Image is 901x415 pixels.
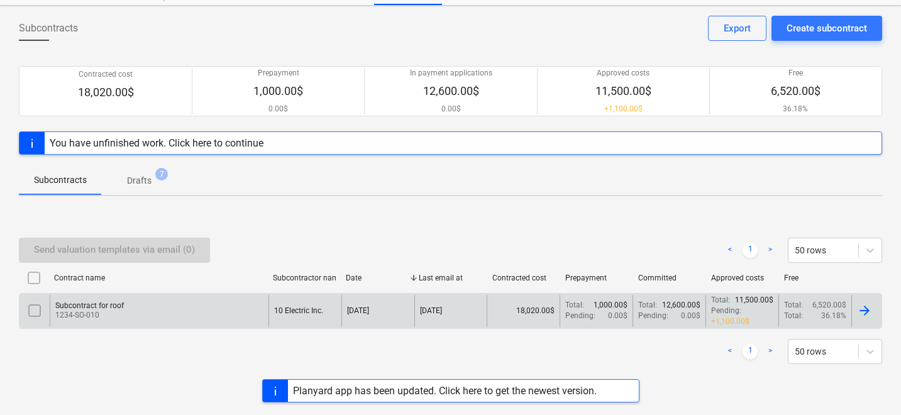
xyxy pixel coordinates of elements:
a: Next page [763,344,778,359]
div: Committed [638,274,701,282]
div: Last email at [419,274,482,282]
p: Subcontracts [34,174,87,187]
div: [DATE] [420,306,442,315]
p: 6,520.00$ [812,300,846,311]
p: Approved costs [595,68,651,79]
button: Create subcontract [771,16,882,41]
a: Next page [763,243,778,258]
button: Export [708,16,766,41]
div: Export [724,20,751,36]
p: 12,600.00$ [662,300,700,311]
div: Contracted cost [492,274,555,282]
div: Create subcontract [787,20,867,36]
a: Previous page [722,344,738,359]
p: 0.00$ [608,311,627,321]
p: Pending : [711,306,741,316]
p: 11,500.00$ [595,84,651,99]
div: Subcontractor name [273,274,336,282]
p: Total : [784,311,803,321]
p: 0.00$ [253,104,303,114]
p: Pending : [638,311,668,321]
div: Contract name [54,274,263,282]
div: Prepayment [565,274,628,282]
p: Prepayment [253,68,303,79]
p: Total : [784,300,803,311]
p: Free [771,68,821,79]
p: Contracted cost [78,69,134,80]
p: 1,000.00$ [594,300,627,311]
p: 36.18% [771,104,821,114]
p: Drafts [127,174,152,187]
div: Approved costs [711,274,774,282]
p: Pending : [565,311,595,321]
p: 12,600.00$ [410,84,492,99]
span: 7 [155,168,168,180]
a: Previous page [722,243,738,258]
p: Total : [638,300,657,311]
span: Subcontracts [19,21,78,36]
p: 0.00$ [410,104,492,114]
p: 0.00$ [681,311,700,321]
p: + 1,100.00$ [595,104,651,114]
div: [DATE] [347,306,369,315]
p: + 1,100.00$ [711,316,749,327]
p: Total : [565,300,584,311]
p: 18,020.00$ [78,85,134,100]
p: 1,000.00$ [253,84,303,99]
p: 6,520.00$ [771,84,821,99]
div: Planyard app has been updated. Click here to get the newest version. [293,385,597,397]
p: 36.18% [821,311,846,321]
p: 11,500.00$ [735,295,773,306]
div: 18,020.00$ [487,295,560,327]
a: Page 1 is your current page [743,344,758,359]
p: In payment applications [410,68,492,79]
a: Page 1 is your current page [743,243,758,258]
p: Total : [711,295,730,306]
div: Subcontract for roof [55,301,124,310]
iframe: Chat Widget [838,355,901,415]
div: 10 Electric Inc. [274,306,323,315]
div: Date [346,274,409,282]
p: 1234-SO-010 [55,310,124,321]
div: You have unfinished work. Click here to continue [50,137,263,149]
div: Free [784,274,847,282]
